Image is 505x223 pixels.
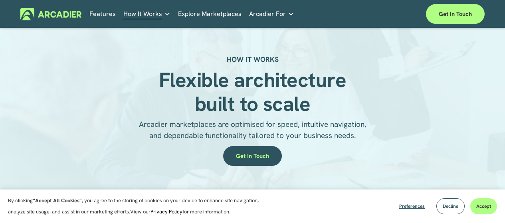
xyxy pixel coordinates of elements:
[223,146,282,166] a: Get in touch
[123,8,170,20] a: folder dropdown
[20,8,81,20] img: Arcadier
[249,8,286,20] span: Arcadier For
[8,195,267,217] p: By clicking , you agree to the storing of cookies on your device to enhance site navigation, anal...
[436,198,465,214] button: Decline
[89,8,116,20] a: Features
[33,197,82,204] strong: “Accept All Cookies”
[178,8,242,20] a: Explore Marketplaces
[465,185,505,223] iframe: Chat Widget
[426,4,485,24] a: Get in touch
[151,208,182,215] a: Privacy Policy
[123,8,162,20] span: How It Works
[227,55,279,64] strong: HOW IT WORKS
[393,198,431,214] button: Preferences
[399,203,425,209] span: Preferences
[159,67,351,117] strong: Flexible architecture built to scale
[443,203,458,209] span: Decline
[139,119,368,140] span: Arcadier marketplaces are optimised for speed, intuitive navigation, and dependable functionality...
[249,8,294,20] a: folder dropdown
